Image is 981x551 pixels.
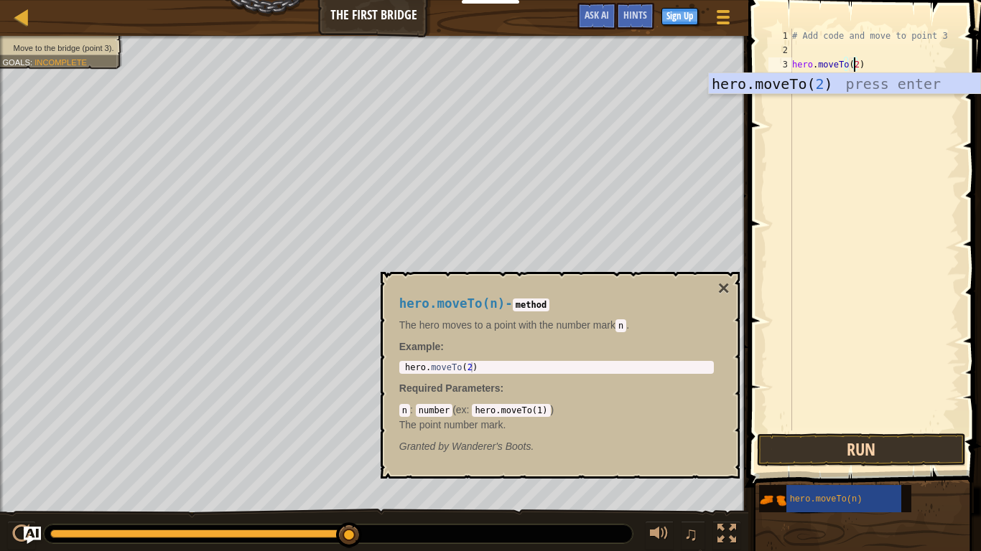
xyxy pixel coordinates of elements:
span: : [501,382,504,394]
span: : [410,404,416,415]
em: Wanderer's Boots. [399,441,534,452]
span: Required Parameters [399,382,501,394]
span: : [467,404,473,415]
p: The hero moves to a point with the number mark . [399,318,714,332]
span: Granted by [399,441,452,452]
span: ex [456,404,467,415]
code: hero.moveTo(1) [472,404,550,417]
div: ( ) [399,402,714,431]
code: n [615,319,626,332]
span: Example [399,341,441,352]
p: The point number mark. [399,418,714,432]
code: number [416,404,452,417]
span: hero.moveTo(n) [399,296,506,311]
h4: - [399,297,714,311]
code: n [399,404,410,417]
code: method [513,298,549,311]
strong: : [399,341,444,352]
button: × [717,278,729,298]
